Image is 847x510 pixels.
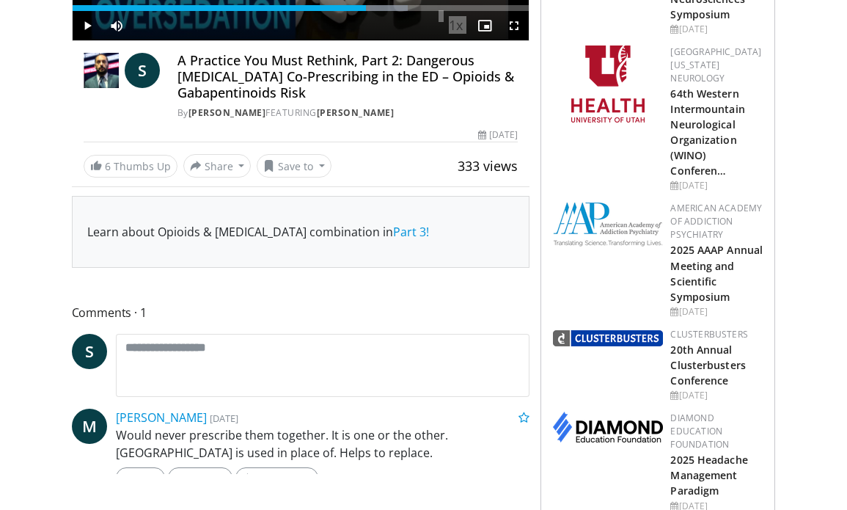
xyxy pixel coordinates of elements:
div: Progress Bar [73,5,529,11]
div: By FEATURING [177,106,518,120]
button: Fullscreen [499,11,529,40]
a: Reply [116,467,165,488]
div: [DATE] [670,179,763,192]
p: Learn about Opioids & [MEDICAL_DATA] combination in [87,223,515,241]
img: f6362829-b0a3-407d-a044-59546adfd345.png.150x105_q85_autocrop_double_scale_upscale_version-0.2.png [571,45,645,123]
a: [GEOGRAPHIC_DATA][US_STATE] Neurology [670,45,761,84]
a: Thumbs Up [235,467,318,488]
p: Would never prescribe them together. It is one or the other. [GEOGRAPHIC_DATA] is used in place o... [116,426,530,462]
a: Clusterbusters [670,328,747,340]
div: [DATE] [670,23,763,36]
button: Play [73,11,102,40]
a: 2025 AAAP Annual Meeting and Scientific Symposium [670,243,763,303]
a: 2025 Headache Management Paradigm [670,453,747,498]
div: [DATE] [478,128,518,142]
a: [PERSON_NAME] [317,106,395,119]
button: Playback Rate [441,11,470,40]
h4: A Practice You Must Rethink, Part 2: Dangerous [MEDICAL_DATA] Co-Prescribing in the ED – Opioids ... [177,53,518,101]
div: [DATE] [670,305,763,318]
a: S [72,334,107,369]
a: Diamond Education Foundation [670,412,729,451]
span: Comments 1 [72,303,530,322]
a: Message [168,467,232,488]
a: 64th Western Intermountain Neurological Organization (WINO) Conferen… [670,87,744,178]
a: M [72,409,107,444]
small: [DATE] [210,412,238,425]
a: American Academy of Addiction Psychiatry [670,202,762,241]
button: Enable picture-in-picture mode [470,11,499,40]
a: [PERSON_NAME] [116,409,207,426]
img: Dr. Sergey Motov [84,53,119,88]
div: [DATE] [670,389,763,402]
img: f7c290de-70ae-47e0-9ae1-04035161c232.png.150x105_q85_autocrop_double_scale_upscale_version-0.2.png [553,202,663,247]
button: Mute [102,11,131,40]
a: S [125,53,160,88]
span: 333 views [458,157,518,175]
button: Share [183,154,252,178]
a: 6 Thumbs Up [84,155,177,178]
button: Save to [257,154,331,178]
img: d3be30b6-fe2b-4f13-a5b4-eba975d75fdd.png.150x105_q85_autocrop_double_scale_upscale_version-0.2.png [553,330,663,346]
span: 6 [105,159,111,173]
a: [PERSON_NAME] [188,106,266,119]
img: d0406666-9e5f-4b94-941b-f1257ac5ccaf.png.150x105_q85_autocrop_double_scale_upscale_version-0.2.png [553,412,663,442]
a: 20th Annual Clusterbusters Conference [670,343,745,387]
a: Part 3! [393,224,429,240]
